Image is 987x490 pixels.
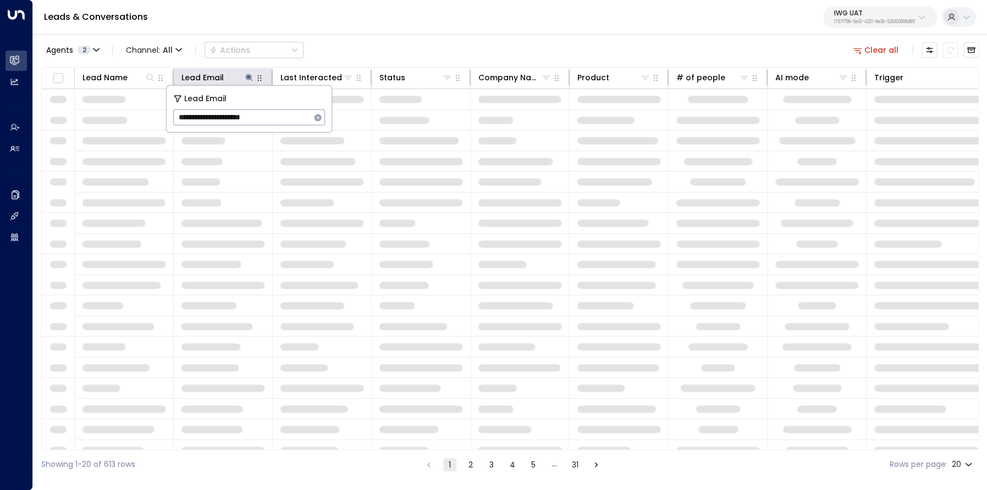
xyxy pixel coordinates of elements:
button: Actions [205,42,304,58]
div: … [548,458,561,471]
button: Archived Leads [963,42,979,58]
button: page 1 [443,458,456,471]
div: 20 [952,456,974,472]
a: Leads & Conversations [44,10,148,23]
div: Button group with a nested menu [205,42,304,58]
button: Clear all [848,42,903,58]
nav: pagination navigation [422,458,603,471]
span: Refresh [942,42,958,58]
div: # of people [676,71,749,84]
button: Channel:All [122,42,186,58]
span: Agents [46,46,73,54]
div: AI mode [775,71,809,84]
button: Go to page 31 [569,458,582,471]
div: # of people [676,71,725,84]
button: Go to page 4 [506,458,519,471]
button: Go to page 2 [464,458,477,471]
button: Go to next page [589,458,603,471]
p: 1157f799-5e31-4221-9e36-526923908d85 [834,20,915,24]
p: IWG UAT [834,10,915,16]
button: IWG UAT1157f799-5e31-4221-9e36-526923908d85 [823,7,937,27]
div: Lead Name [82,71,128,84]
div: Last Interacted [280,71,354,84]
div: Status [379,71,405,84]
div: Showing 1-20 of 613 rows [41,459,135,470]
div: Actions [209,45,250,55]
div: Trigger [874,71,903,84]
button: Go to page 5 [527,458,540,471]
div: Lead Email [181,71,224,84]
span: 2 [78,46,91,54]
div: AI mode [775,71,848,84]
button: Go to page 3 [485,458,498,471]
button: Agents2 [41,42,103,58]
div: Status [379,71,453,84]
div: Last Interacted [280,71,342,84]
div: Product [577,71,609,84]
span: Lead Email [184,92,227,105]
label: Rows per page: [890,459,947,470]
div: Company Name [478,71,541,84]
button: Customize [922,42,937,58]
div: Lead Email [181,71,255,84]
div: Lead Name [82,71,156,84]
div: Product [577,71,650,84]
span: All [163,46,173,54]
span: Channel: [122,42,186,58]
div: Company Name [478,71,552,84]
